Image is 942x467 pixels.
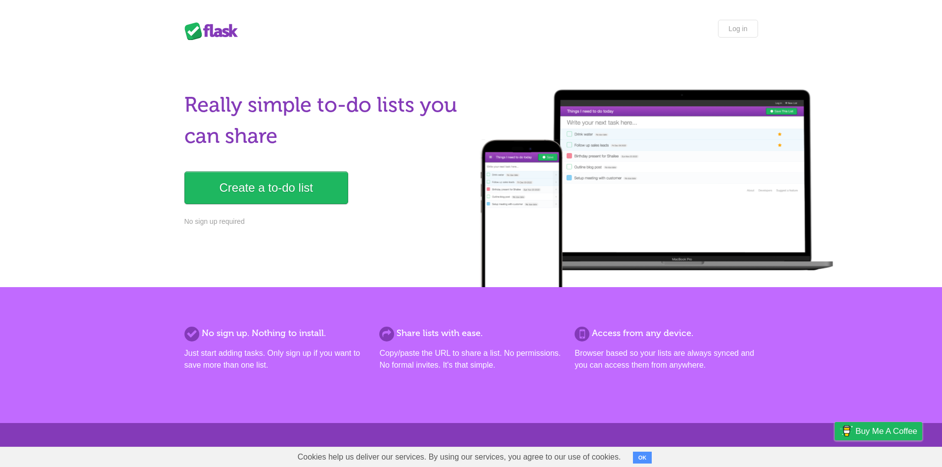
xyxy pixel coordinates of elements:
[855,423,917,440] span: Buy me a coffee
[379,347,562,371] p: Copy/paste the URL to share a list. No permissions. No formal invites. It's that simple.
[575,347,758,371] p: Browser based so your lists are always synced and you can access them from anywhere.
[835,422,922,440] a: Buy me a coffee
[184,216,465,227] p: No sign up required
[184,347,367,371] p: Just start adding tasks. Only sign up if you want to save more than one list.
[575,327,758,340] h2: Access from any device.
[184,89,465,152] h1: Really simple to-do lists you can share
[184,327,367,340] h2: No sign up. Nothing to install.
[633,452,652,464] button: OK
[184,22,244,40] div: Flask Lists
[379,327,562,340] h2: Share lists with ease.
[840,423,853,439] img: Buy me a coffee
[184,171,348,204] a: Create a to-do list
[718,20,758,38] a: Log in
[288,447,631,467] span: Cookies help us deliver our services. By using our services, you agree to our use of cookies.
